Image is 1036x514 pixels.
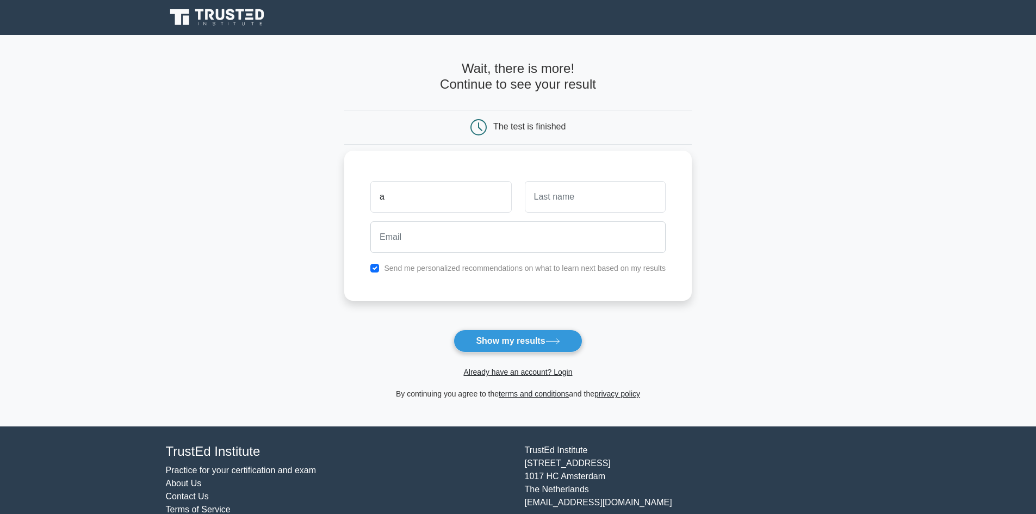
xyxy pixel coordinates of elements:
[384,264,666,273] label: Send me personalized recommendations on what to learn next based on my results
[499,389,569,398] a: terms and conditions
[370,181,511,213] input: First name
[338,387,698,400] div: By continuing you agree to the and the
[493,122,566,131] div: The test is finished
[344,61,692,92] h4: Wait, there is more! Continue to see your result
[166,444,512,460] h4: TrustEd Institute
[166,466,317,475] a: Practice for your certification and exam
[594,389,640,398] a: privacy policy
[454,330,582,352] button: Show my results
[370,221,666,253] input: Email
[166,479,202,488] a: About Us
[166,492,209,501] a: Contact Us
[166,505,231,514] a: Terms of Service
[525,181,666,213] input: Last name
[463,368,572,376] a: Already have an account? Login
